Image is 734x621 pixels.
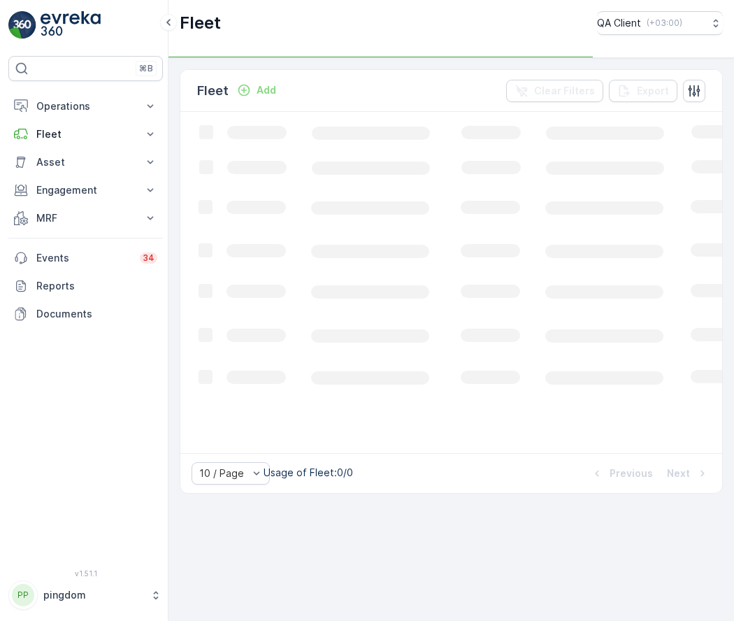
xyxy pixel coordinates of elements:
[506,80,603,102] button: Clear Filters
[231,82,282,99] button: Add
[8,176,163,204] button: Engagement
[647,17,682,29] p: ( +03:00 )
[36,183,135,197] p: Engagement
[8,204,163,232] button: MRF
[12,584,34,606] div: PP
[36,251,131,265] p: Events
[637,84,669,98] p: Export
[257,83,276,97] p: Add
[609,80,677,102] button: Export
[36,127,135,141] p: Fleet
[36,155,135,169] p: Asset
[43,588,143,602] p: pingdom
[143,252,154,264] p: 34
[139,63,153,74] p: ⌘B
[597,16,641,30] p: QA Client
[41,11,101,39] img: logo_light-DOdMpM7g.png
[597,11,723,35] button: QA Client(+03:00)
[36,211,135,225] p: MRF
[8,92,163,120] button: Operations
[36,279,157,293] p: Reports
[8,244,163,272] a: Events34
[610,466,653,480] p: Previous
[8,569,163,578] span: v 1.51.1
[197,81,229,101] p: Fleet
[8,120,163,148] button: Fleet
[665,465,711,482] button: Next
[8,272,163,300] a: Reports
[8,580,163,610] button: PPpingdom
[667,466,690,480] p: Next
[8,300,163,328] a: Documents
[8,148,163,176] button: Asset
[36,99,135,113] p: Operations
[589,465,654,482] button: Previous
[534,84,595,98] p: Clear Filters
[8,11,36,39] img: logo
[264,466,353,480] p: Usage of Fleet : 0/0
[180,12,221,34] p: Fleet
[36,307,157,321] p: Documents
